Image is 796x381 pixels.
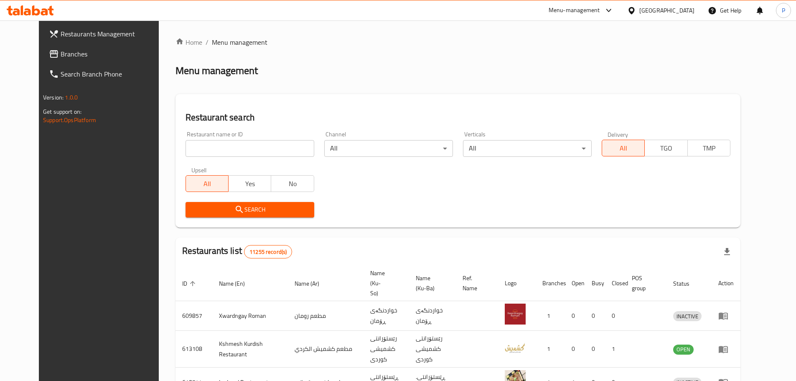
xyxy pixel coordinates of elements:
td: 0 [585,331,605,368]
td: خواردنگەی ڕۆمان [409,301,456,331]
a: Restaurants Management [42,24,172,44]
span: Search Branch Phone [61,69,165,79]
td: 0 [585,301,605,331]
td: 609857 [175,301,212,331]
td: Kshmesh Kurdish Restaurant [212,331,288,368]
div: Export file [717,242,737,262]
span: TGO [648,142,684,154]
th: Open [565,266,585,301]
span: 1.0.0 [65,92,78,103]
a: Home [175,37,202,47]
th: Action [712,266,740,301]
span: TMP [691,142,727,154]
input: Search for restaurant name or ID.. [186,140,314,157]
span: ID [182,279,198,289]
th: Logo [498,266,536,301]
div: All [324,140,453,157]
div: Menu [718,311,734,321]
a: Branches [42,44,172,64]
span: 11255 record(s) [244,248,292,256]
button: All [186,175,229,192]
div: Menu-management [549,5,600,15]
button: No [271,175,314,192]
span: Restaurants Management [61,29,165,39]
div: OPEN [673,345,694,355]
div: [GEOGRAPHIC_DATA] [639,6,694,15]
span: Branches [61,49,165,59]
button: Search [186,202,314,217]
th: Closed [605,266,625,301]
h2: Menu management [175,64,258,77]
span: INACTIVE [673,312,702,321]
span: OPEN [673,345,694,354]
span: Name (En) [219,279,256,289]
button: TGO [644,140,687,156]
li: / [206,37,209,47]
td: خواردنگەی ڕۆمان [364,301,409,331]
span: Name (Ar) [295,279,330,289]
td: رێستۆرانتی کشمیشى كوردى [364,331,409,368]
label: Delivery [608,131,628,137]
span: All [605,142,641,154]
button: TMP [687,140,730,156]
span: No [275,178,310,190]
span: Menu management [212,37,267,47]
a: Support.OpsPlatform [43,115,96,125]
th: Branches [536,266,565,301]
h2: Restaurants list [182,245,292,258]
span: Yes [232,178,268,190]
span: Version: [43,92,64,103]
span: Search [192,205,308,215]
span: Get support on: [43,106,81,117]
span: POS group [632,273,656,293]
span: Name (Ku-Ba) [416,273,446,293]
td: رێستۆرانتی کشمیشى كوردى [409,331,456,368]
span: Status [673,279,700,289]
td: 0 [565,331,585,368]
td: مطعم كشميش الكردي [288,331,364,368]
td: مطعم رومان [288,301,364,331]
span: Name (Ku-So) [370,268,399,298]
span: Ref. Name [463,273,488,293]
button: All [602,140,645,156]
th: Busy [585,266,605,301]
td: 613108 [175,331,212,368]
td: 0 [565,301,585,331]
div: Total records count [244,245,292,258]
span: All [189,178,225,190]
td: Xwardngay Roman [212,301,288,331]
h2: Restaurant search [186,111,730,124]
nav: breadcrumb [175,37,740,47]
img: Xwardngay Roman [505,304,526,325]
td: 1 [605,331,625,368]
td: 1 [536,331,565,368]
label: Upsell [191,167,207,173]
td: 1 [536,301,565,331]
a: Search Branch Phone [42,64,172,84]
td: 0 [605,301,625,331]
span: P [782,6,785,15]
div: Menu [718,344,734,354]
div: All [463,140,592,157]
button: Yes [228,175,271,192]
img: Kshmesh Kurdish Restaurant [505,337,526,358]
